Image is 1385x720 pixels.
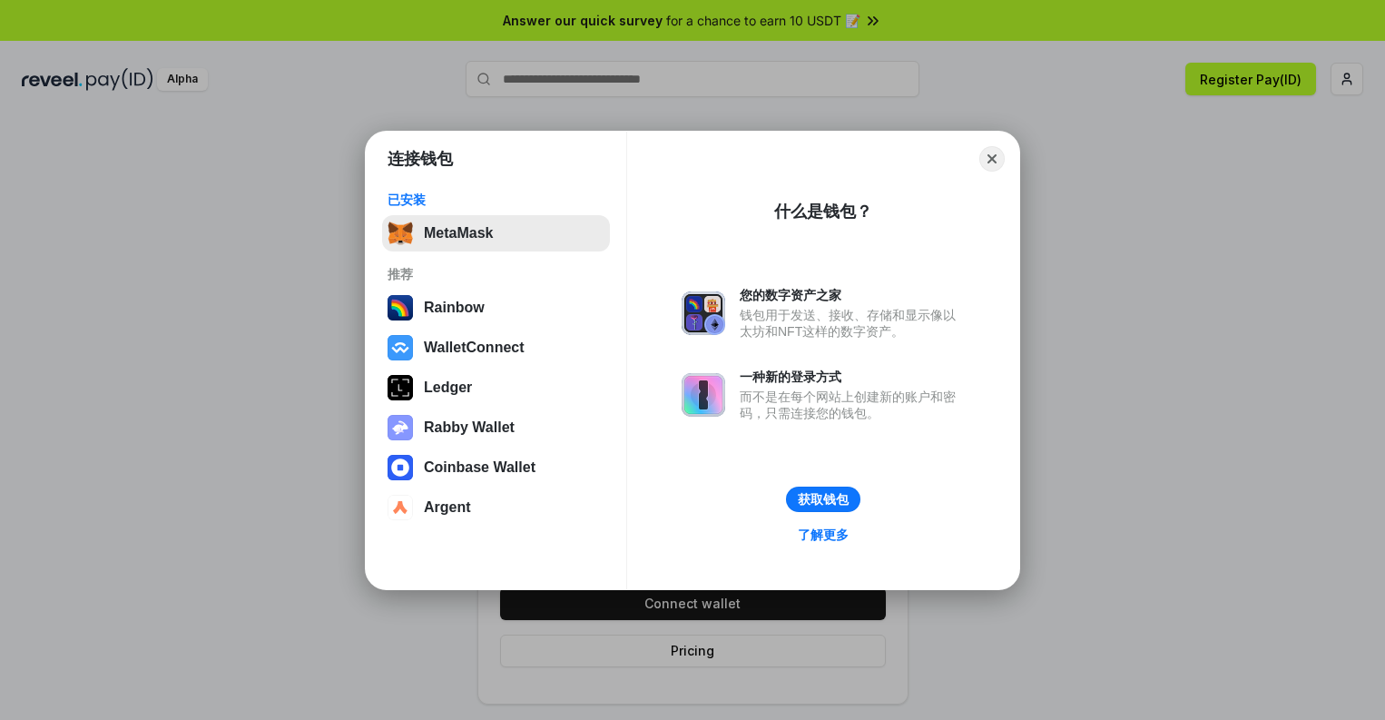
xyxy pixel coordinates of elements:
div: 而不是在每个网站上创建新的账户和密码，只需连接您的钱包。 [740,389,965,421]
img: svg+xml,%3Csvg%20xmlns%3D%22http%3A%2F%2Fwww.w3.org%2F2000%2Fsvg%22%20width%3D%2228%22%20height%3... [388,375,413,400]
div: Rabby Wallet [424,419,515,436]
div: WalletConnect [424,340,525,356]
button: Argent [382,489,610,526]
div: 什么是钱包？ [774,201,872,222]
button: Coinbase Wallet [382,449,610,486]
img: svg+xml,%3Csvg%20fill%3D%22none%22%20height%3D%2233%22%20viewBox%3D%220%200%2035%2033%22%20width%... [388,221,413,246]
button: Rabby Wallet [382,409,610,446]
img: svg+xml,%3Csvg%20xmlns%3D%22http%3A%2F%2Fwww.w3.org%2F2000%2Fsvg%22%20fill%3D%22none%22%20viewBox... [682,291,725,335]
div: Rainbow [424,300,485,316]
div: 一种新的登录方式 [740,369,965,385]
div: 了解更多 [798,527,849,543]
div: 您的数字资产之家 [740,287,965,303]
img: svg+xml,%3Csvg%20xmlns%3D%22http%3A%2F%2Fwww.w3.org%2F2000%2Fsvg%22%20fill%3D%22none%22%20viewBox... [388,415,413,440]
img: svg+xml,%3Csvg%20xmlns%3D%22http%3A%2F%2Fwww.w3.org%2F2000%2Fsvg%22%20fill%3D%22none%22%20viewBox... [682,373,725,417]
button: WalletConnect [382,330,610,366]
button: MetaMask [382,215,610,252]
button: 获取钱包 [786,487,860,512]
img: svg+xml,%3Csvg%20width%3D%22120%22%20height%3D%22120%22%20viewBox%3D%220%200%20120%20120%22%20fil... [388,295,413,321]
div: Argent [424,499,471,516]
div: MetaMask [424,225,493,242]
button: Rainbow [382,290,610,326]
h1: 连接钱包 [388,148,453,170]
img: svg+xml,%3Csvg%20width%3D%2228%22%20height%3D%2228%22%20viewBox%3D%220%200%2028%2028%22%20fill%3D... [388,335,413,360]
div: 推荐 [388,266,604,282]
button: Close [979,146,1005,172]
img: svg+xml,%3Csvg%20width%3D%2228%22%20height%3D%2228%22%20viewBox%3D%220%200%2028%2028%22%20fill%3D... [388,455,413,480]
img: svg+xml,%3Csvg%20width%3D%2228%22%20height%3D%2228%22%20viewBox%3D%220%200%2028%2028%22%20fill%3D... [388,495,413,520]
div: Ledger [424,380,472,396]
button: Ledger [382,370,610,406]
a: 了解更多 [787,523,859,547]
div: 获取钱包 [798,491,849,508]
div: 钱包用于发送、接收、存储和显示像以太坊和NFT这样的数字资产。 [740,307,965,340]
div: 已安装 [388,192,604,208]
div: Coinbase Wallet [424,459,535,476]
